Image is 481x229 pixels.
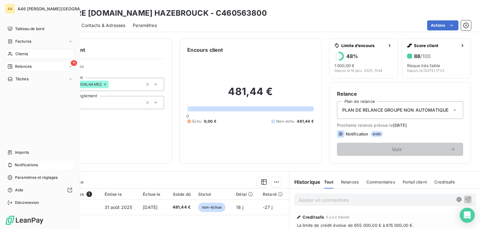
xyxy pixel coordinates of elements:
[366,179,395,184] span: Commentaires
[71,60,77,66] span: 11
[55,8,267,19] h3: CENTRE [DOMAIN_NAME] HAZEBROUCK - C460563800
[204,119,216,124] span: 0,00 €
[342,107,449,113] span: PLAN DE RELANCE GROUPE NON AUTOMATIQUE
[402,38,471,78] button: Score client88/100Risque très faibleDepuis le [DATE] 17:23
[427,20,458,30] button: Actions
[326,215,349,219] span: il y a 2 heures
[371,131,383,137] span: auto
[276,119,294,124] span: Non-échu
[263,192,285,197] div: Retard
[133,22,157,29] span: Paramètres
[109,82,114,87] input: Ajouter une valeur
[15,162,38,168] span: Notifications
[407,69,444,72] span: Depuis le [DATE] 17:23
[170,204,191,210] span: 481,44 €
[407,63,440,68] span: Risque très faible
[5,185,75,195] a: Aide
[329,38,398,78] button: Limite d’encours48%1 000,00 €Depuis le 14 janv. 2025, 11:44
[337,123,463,128] span: Prochaine relance prévue le
[346,131,369,136] span: Notification
[187,85,313,104] h2: 481,44 €
[434,179,455,184] span: Creditsafe
[289,178,321,186] h6: Historique
[105,205,132,210] span: 31 août 2025
[341,43,385,48] span: Limite d’encours
[15,76,28,82] span: Tâches
[15,64,32,69] span: Relances
[186,114,189,119] span: 0
[198,192,229,197] div: Statut
[341,179,359,184] span: Relances
[15,26,44,32] span: Tableau de bord
[303,215,324,220] span: Creditsafe
[86,191,92,197] span: 1
[414,43,458,48] span: Score client
[337,90,463,98] h6: Relance
[324,179,334,184] span: Tout
[460,208,475,223] div: Open Intercom Messenger
[297,223,473,228] span: La limite de crédit évolue de 655 000,00 € à 615 000,00 €.
[337,143,463,156] button: Voir
[105,192,136,197] div: Émise le
[346,53,358,59] h6: 48 %
[403,179,427,184] span: Portail client
[143,205,158,210] span: [DATE]
[297,119,313,124] span: 481,44 €
[5,4,15,14] div: AA
[187,46,223,54] h6: Encours client
[15,51,28,57] span: Clients
[263,205,272,210] span: -27 j
[81,22,125,29] span: Contacts & Adresses
[5,215,44,225] img: Logo LeanPay
[15,150,29,155] span: Imports
[50,64,164,73] span: Propriétés Client
[143,192,163,197] div: Échue le
[334,63,354,68] span: 1 000,00 €
[15,200,39,205] span: Déconnexion
[393,123,407,128] span: [DATE]
[344,147,449,152] span: Voir
[236,192,255,197] div: Délai
[420,53,431,59] span: /100
[170,192,191,197] div: Solde dû
[198,203,225,212] span: non-échue
[38,46,164,54] h6: Informations client
[414,53,431,59] h6: 88
[236,205,243,210] span: 18 j
[192,119,201,124] span: Échu
[15,175,58,180] span: Paramètres et réglages
[15,187,23,193] span: Aide
[18,6,104,11] span: A46 [PERSON_NAME][GEOGRAPHIC_DATA]
[15,39,31,44] span: Factures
